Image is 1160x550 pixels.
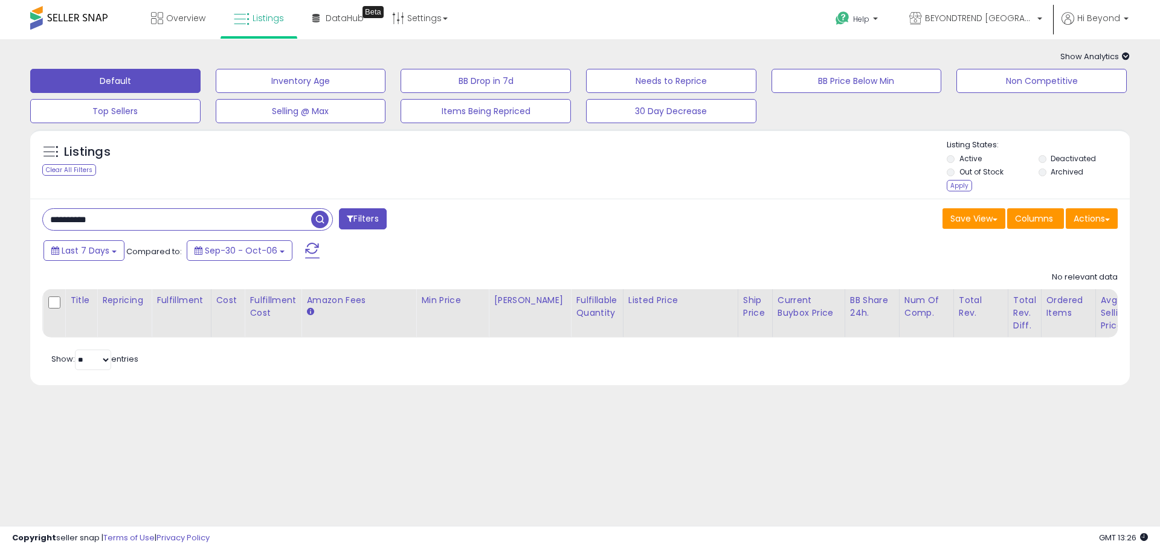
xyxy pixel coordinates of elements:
button: Selling @ Max [216,99,386,123]
button: Items Being Repriced [401,99,571,123]
div: Repricing [102,294,146,307]
div: Avg Selling Price [1101,294,1145,332]
div: Fulfillment [156,294,205,307]
div: Title [70,294,92,307]
button: Top Sellers [30,99,201,123]
div: Ship Price [743,294,767,319]
label: Active [959,153,982,164]
span: Show: entries [51,353,138,365]
h5: Listings [64,144,111,161]
div: Cost [216,294,240,307]
label: Deactivated [1051,153,1096,164]
div: Total Rev. [959,294,1003,319]
i: Get Help [835,11,850,26]
div: Min Price [421,294,483,307]
span: Columns [1015,213,1053,225]
a: Hi Beyond [1062,12,1129,39]
span: Compared to: [126,246,182,257]
small: Amazon Fees. [306,307,314,318]
div: Fulfillment Cost [250,294,296,319]
a: Terms of Use [103,532,155,543]
div: Apply [947,180,972,191]
button: Last 7 Days [43,240,124,261]
strong: Copyright [12,532,56,543]
button: Columns [1007,208,1064,229]
span: Overview [166,12,205,24]
div: Num of Comp. [904,294,949,319]
p: Listing States: [947,139,1129,151]
span: Last 7 Days [62,245,109,257]
a: Privacy Policy [156,532,210,543]
span: DataHub [326,12,364,24]
a: Help [826,2,890,39]
div: Fulfillable Quantity [576,294,617,319]
div: [PERSON_NAME] [494,294,565,307]
label: Archived [1051,167,1083,177]
button: Sep-30 - Oct-06 [187,240,292,261]
label: Out of Stock [959,167,1004,177]
button: Inventory Age [216,69,386,93]
button: 30 Day Decrease [586,99,756,123]
div: Clear All Filters [42,164,96,176]
div: BB Share 24h. [850,294,894,319]
div: Current Buybox Price [778,294,840,319]
div: No relevant data [1052,272,1118,283]
div: Listed Price [628,294,733,307]
button: Actions [1066,208,1118,229]
span: BEYONDTREND [GEOGRAPHIC_DATA] [925,12,1034,24]
div: Tooltip anchor [362,6,384,18]
button: Filters [339,208,386,229]
span: Show Analytics [1060,51,1130,62]
span: Sep-30 - Oct-06 [205,245,277,257]
span: Listings [253,12,284,24]
button: BB Price Below Min [772,69,942,93]
button: BB Drop in 7d [401,69,571,93]
button: Needs to Reprice [586,69,756,93]
span: Help [853,14,869,24]
div: Total Rev. Diff. [1013,294,1036,332]
span: Hi Beyond [1077,12,1120,24]
div: Amazon Fees [306,294,411,307]
div: Ordered Items [1046,294,1091,319]
button: Save View [942,208,1005,229]
div: seller snap | | [12,532,210,544]
button: Default [30,69,201,93]
button: Non Competitive [956,69,1127,93]
span: 2025-10-14 13:26 GMT [1099,532,1148,543]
